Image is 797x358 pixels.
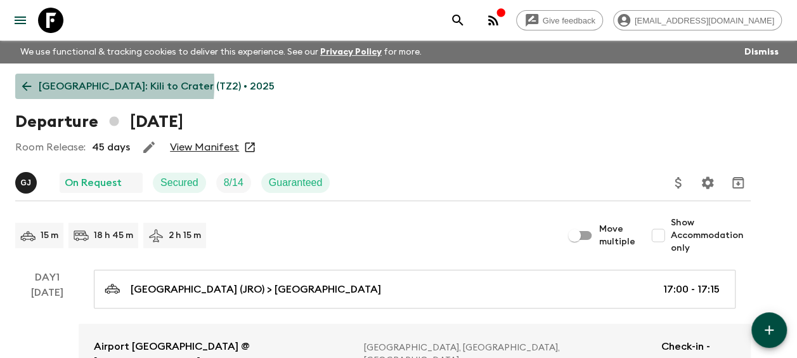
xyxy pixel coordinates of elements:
div: [EMAIL_ADDRESS][DOMAIN_NAME] [613,10,782,30]
span: [EMAIL_ADDRESS][DOMAIN_NAME] [628,16,781,25]
a: [GEOGRAPHIC_DATA]: Kili to Crater (TZ2) • 2025 [15,74,282,99]
p: Guaranteed [269,175,323,190]
p: 45 days [92,140,130,155]
p: 17:00 - 17:15 [663,282,720,297]
button: Update Price, Early Bird Discount and Costs [666,170,691,196]
p: 2 h 15 m [169,229,201,242]
p: We use functional & tracking cookies to deliver this experience. See our for more. [15,41,427,63]
button: Archive (Completed, Cancelled or Unsynced Departures only) [725,170,751,196]
p: Room Release: [15,140,86,155]
p: G J [20,178,31,188]
a: Give feedback [516,10,603,30]
span: Move multiple [599,223,635,248]
a: [GEOGRAPHIC_DATA] (JRO) > [GEOGRAPHIC_DATA]17:00 - 17:15 [94,270,735,308]
button: search adventures [445,8,470,33]
p: [GEOGRAPHIC_DATA]: Kili to Crater (TZ2) • 2025 [39,79,275,94]
button: Settings [695,170,720,196]
p: 8 / 14 [224,175,243,190]
a: Privacy Policy [320,48,382,56]
p: On Request [65,175,122,190]
span: Show Accommodation only [671,216,751,255]
div: Secured [153,173,206,193]
button: GJ [15,172,39,194]
p: Secured [160,175,198,190]
p: [GEOGRAPHIC_DATA] (JRO) > [GEOGRAPHIC_DATA] [131,282,381,297]
button: Dismiss [741,43,782,61]
span: Give feedback [536,16,602,25]
h1: Departure [DATE] [15,109,183,135]
span: Gerald John [15,176,39,186]
p: Day 1 [15,270,79,285]
p: 18 h 45 m [94,229,133,242]
button: menu [8,8,33,33]
p: 15 m [41,229,58,242]
div: Trip Fill [216,173,251,193]
a: View Manifest [170,141,239,154]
